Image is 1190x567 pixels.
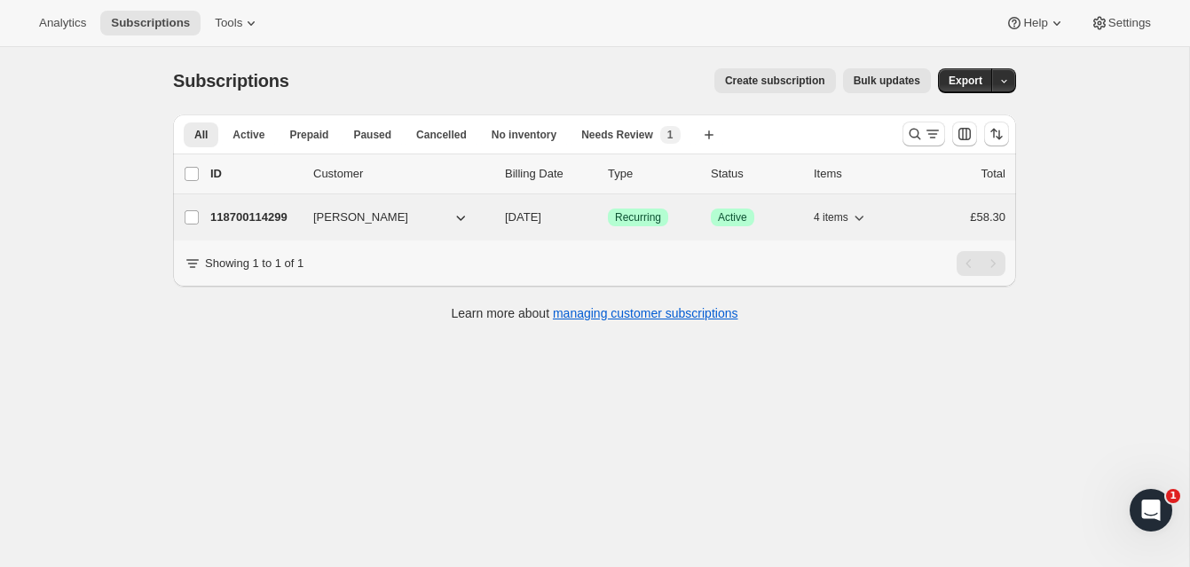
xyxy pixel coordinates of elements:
span: Tools [215,16,242,30]
button: Export [938,68,993,93]
p: Showing 1 to 1 of 1 [205,255,303,272]
span: Help [1023,16,1047,30]
div: Type [608,165,697,183]
p: Learn more about [452,304,738,322]
button: Sort the results [984,122,1009,146]
p: ID [210,165,299,183]
span: 4 items [814,210,848,224]
button: Create subscription [714,68,836,93]
button: Search and filter results [902,122,945,146]
span: All [194,128,208,142]
div: Items [814,165,902,183]
span: No inventory [492,128,556,142]
button: Create new view [695,122,723,147]
span: £58.30 [970,210,1005,224]
span: 1 [1166,489,1180,503]
span: Export [949,74,982,88]
span: Settings [1108,16,1151,30]
span: Active [718,210,747,224]
p: 118700114299 [210,209,299,226]
p: Status [711,165,800,183]
button: Tools [204,11,271,35]
span: Bulk updates [854,74,920,88]
span: Create subscription [725,74,825,88]
span: Subscriptions [173,71,289,91]
button: Help [995,11,1076,35]
span: Active [232,128,264,142]
span: Subscriptions [111,16,190,30]
button: 4 items [814,205,868,230]
div: IDCustomerBilling DateTypeStatusItemsTotal [210,165,1005,183]
span: Recurring [615,210,661,224]
button: [PERSON_NAME] [303,203,480,232]
button: Subscriptions [100,11,201,35]
span: Cancelled [416,128,467,142]
button: Customize table column order and visibility [952,122,977,146]
button: Settings [1080,11,1162,35]
span: [PERSON_NAME] [313,209,408,226]
button: Bulk updates [843,68,931,93]
span: [DATE] [505,210,541,224]
span: Prepaid [289,128,328,142]
button: Analytics [28,11,97,35]
p: Billing Date [505,165,594,183]
span: Analytics [39,16,86,30]
iframe: Intercom live chat [1130,489,1172,532]
span: 1 [667,128,674,142]
span: Needs Review [581,128,653,142]
p: Customer [313,165,491,183]
nav: Pagination [957,251,1005,276]
span: Paused [353,128,391,142]
a: managing customer subscriptions [553,306,738,320]
div: 118700114299[PERSON_NAME][DATE]SuccessRecurringSuccessActive4 items£58.30 [210,205,1005,230]
p: Total [981,165,1005,183]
